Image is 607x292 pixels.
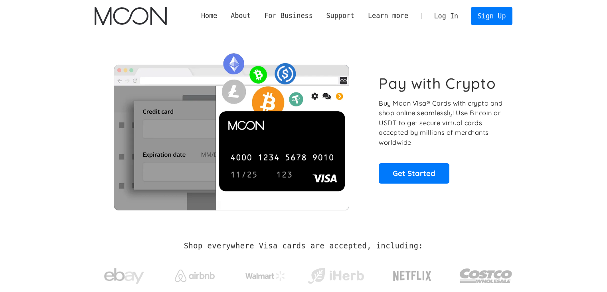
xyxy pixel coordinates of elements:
img: iHerb [306,266,366,286]
a: home [95,7,167,25]
a: Log In [427,7,465,25]
a: Sign Up [471,7,512,25]
a: Get Started [379,163,449,183]
img: Netflix [392,266,432,286]
div: For Business [258,11,320,21]
p: Buy Moon Visa® Cards with crypto and shop online seamlessly! Use Bitcoin or USDT to get secure vi... [379,98,504,148]
img: Airbnb [175,270,215,282]
a: Netflix [377,258,448,290]
div: Learn more [361,11,415,21]
h1: Pay with Crypto [379,74,496,92]
div: Support [320,11,361,21]
img: Moon Cards let you spend your crypto anywhere Visa is accepted. [95,48,368,210]
a: Airbnb [165,262,224,286]
h2: Shop everywhere Visa cards are accepted, including: [184,242,423,250]
div: For Business [264,11,312,21]
img: ebay [104,264,144,289]
img: Walmart [245,271,285,281]
a: Home [194,11,224,21]
a: iHerb [306,258,366,290]
div: Support [326,11,354,21]
div: About [224,11,257,21]
img: Moon Logo [95,7,167,25]
div: Learn more [368,11,408,21]
div: About [231,11,251,21]
img: Costco [459,261,513,291]
a: Walmart [235,263,295,285]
